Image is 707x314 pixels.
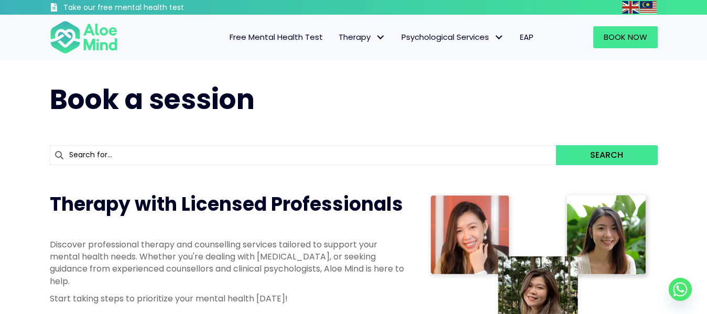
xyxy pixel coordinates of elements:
a: Whatsapp [669,278,692,301]
a: Book Now [593,26,658,48]
img: ms [640,1,657,14]
img: en [622,1,639,14]
input: Search for... [50,145,557,165]
a: Malay [640,1,658,13]
span: Therapy [339,31,386,42]
a: Take our free mental health test [50,3,240,15]
h3: Take our free mental health test [63,3,240,13]
span: Psychological Services: submenu [492,30,507,45]
p: Start taking steps to prioritize your mental health [DATE]! [50,293,406,305]
a: Psychological ServicesPsychological Services: submenu [394,26,512,48]
nav: Menu [132,26,541,48]
a: TherapyTherapy: submenu [331,26,394,48]
span: Book Now [604,31,647,42]
span: Therapy: submenu [373,30,388,45]
a: EAP [512,26,541,48]
span: Psychological Services [401,31,504,42]
span: Therapy with Licensed Professionals [50,191,403,218]
a: English [622,1,640,13]
a: Free Mental Health Test [222,26,331,48]
p: Discover professional therapy and counselling services tailored to support your mental health nee... [50,239,406,287]
img: Aloe mind Logo [50,20,118,55]
span: EAP [520,31,534,42]
span: Free Mental Health Test [230,31,323,42]
span: Book a session [50,80,255,118]
button: Search [556,145,657,165]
